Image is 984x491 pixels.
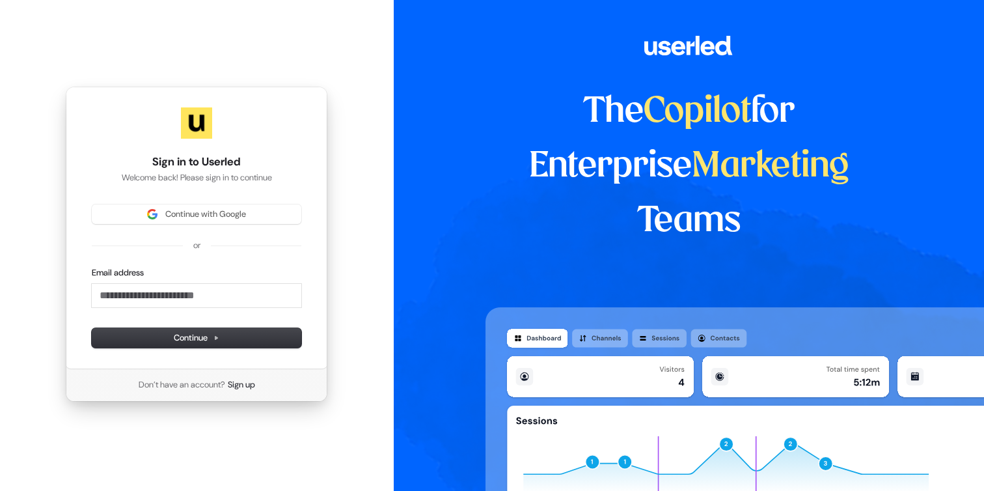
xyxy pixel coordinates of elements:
button: Sign in with GoogleContinue with Google [92,204,301,224]
button: Continue [92,328,301,348]
h1: The for Enterprise Teams [485,85,892,249]
h1: Sign in to Userled [92,154,301,170]
img: Sign in with Google [147,209,157,219]
span: Continue [174,332,219,344]
span: Marketing [692,150,849,184]
p: Welcome back! Please sign in to continue [92,172,301,184]
img: Userled [181,107,212,139]
span: Don’t have an account? [139,379,225,391]
a: Sign up [228,379,255,391]
span: Continue with Google [165,208,246,220]
p: or [193,240,200,251]
span: Copilot [644,95,751,129]
label: Email address [92,267,144,279]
